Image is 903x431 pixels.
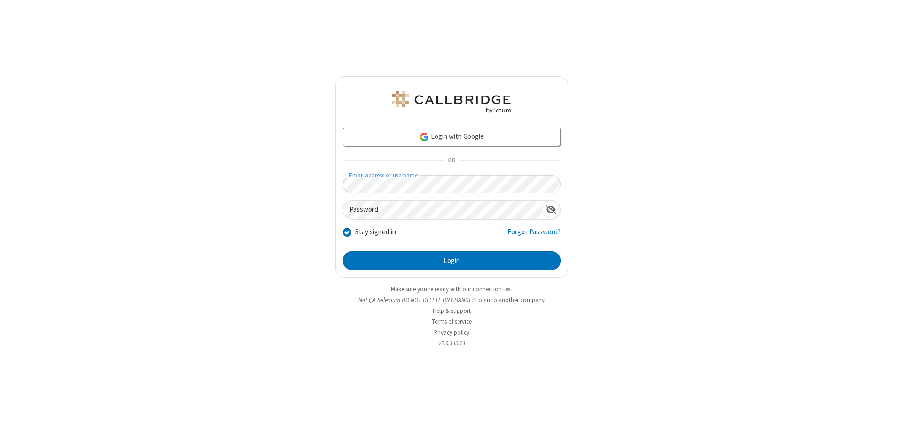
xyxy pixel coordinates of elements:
span: OR [444,154,459,168]
input: Email address or username [343,175,561,193]
img: QA Selenium DO NOT DELETE OR CHANGE [390,91,513,113]
input: Password [343,201,542,219]
a: Terms of service [432,318,472,326]
li: Not QA Selenium DO NOT DELETE OR CHANGE? [335,295,568,304]
button: Login to another company [475,295,545,304]
a: Make sure you're ready with our connection test [391,285,512,293]
img: google-icon.png [419,132,429,142]
a: Privacy policy [434,328,469,336]
a: Forgot Password? [507,227,561,245]
li: v2.6.349.14 [335,339,568,348]
a: Help & support [433,307,471,315]
a: Login with Google [343,128,561,146]
div: Show password [542,201,560,218]
button: Login [343,251,561,270]
label: Stay signed in [355,227,396,238]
